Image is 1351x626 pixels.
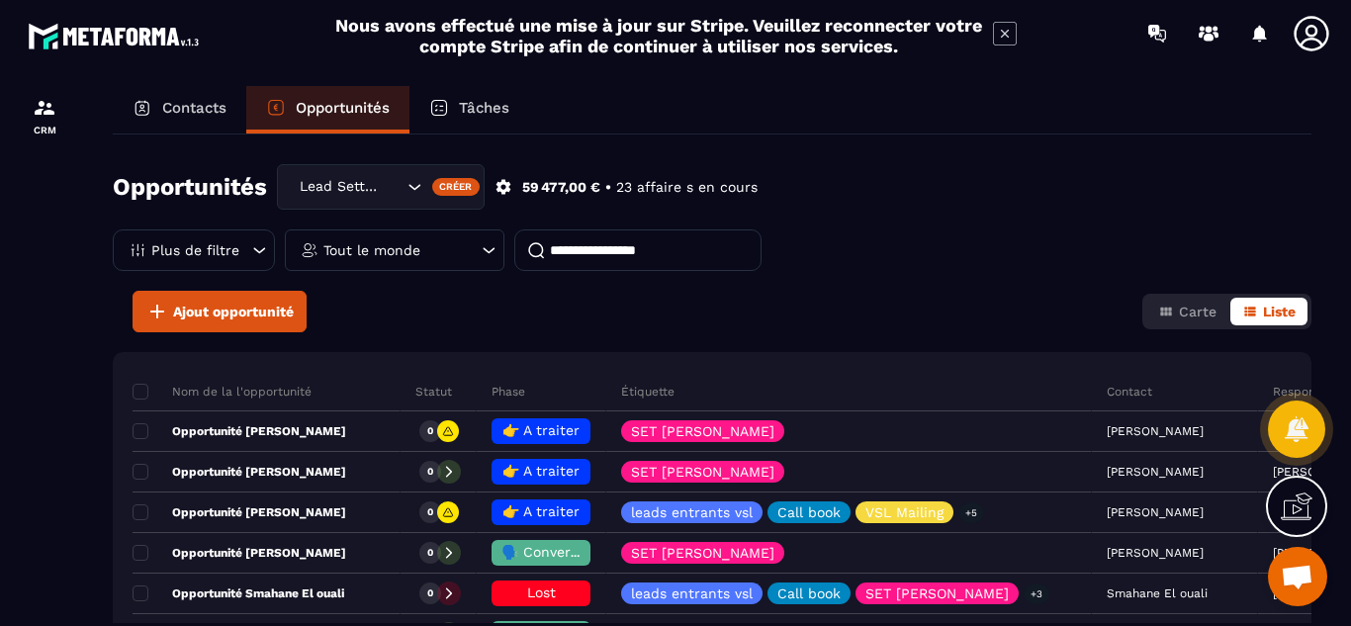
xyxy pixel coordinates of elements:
[1024,583,1049,604] p: +3
[133,585,344,601] p: Opportunité Smahane El ouali
[28,18,206,54] img: logo
[1107,384,1152,400] p: Contact
[621,384,675,400] p: Étiquette
[502,422,580,438] span: 👉 A traiter
[5,125,84,135] p: CRM
[1179,304,1216,319] span: Carte
[432,178,481,196] div: Créer
[133,464,346,480] p: Opportunité [PERSON_NAME]
[383,176,403,198] input: Search for option
[865,505,944,519] p: VSL Mailing
[605,178,611,197] p: •
[1230,298,1307,325] button: Liste
[1146,298,1228,325] button: Carte
[502,463,580,479] span: 👉 A traiter
[631,586,753,600] p: leads entrants vsl
[133,545,346,561] p: Opportunité [PERSON_NAME]
[616,178,758,197] p: 23 affaire s en cours
[427,424,433,438] p: 0
[501,544,676,560] span: 🗣️ Conversation en cours
[133,423,346,439] p: Opportunité [PERSON_NAME]
[113,167,267,207] h2: Opportunités
[415,384,452,400] p: Statut
[492,384,525,400] p: Phase
[1268,547,1327,606] div: Ouvrir le chat
[277,164,485,210] div: Search for option
[427,505,433,519] p: 0
[631,546,774,560] p: SET [PERSON_NAME]
[777,505,841,519] p: Call book
[334,15,983,56] h2: Nous avons effectué une mise à jour sur Stripe. Veuillez reconnecter votre compte Stripe afin de ...
[631,505,753,519] p: leads entrants vsl
[296,99,390,117] p: Opportunités
[246,86,409,134] a: Opportunités
[631,465,774,479] p: SET [PERSON_NAME]
[409,86,529,134] a: Tâches
[133,504,346,520] p: Opportunité [PERSON_NAME]
[1273,384,1347,400] p: Responsable
[162,99,226,117] p: Contacts
[33,96,56,120] img: formation
[777,586,841,600] p: Call book
[323,243,420,257] p: Tout le monde
[427,546,433,560] p: 0
[522,178,600,197] p: 59 477,00 €
[133,384,312,400] p: Nom de la l'opportunité
[151,243,239,257] p: Plus de filtre
[958,502,984,523] p: +5
[459,99,509,117] p: Tâches
[295,176,383,198] span: Lead Setting
[631,424,774,438] p: SET [PERSON_NAME]
[865,586,1009,600] p: SET [PERSON_NAME]
[427,586,433,600] p: 0
[427,465,433,479] p: 0
[113,86,246,134] a: Contacts
[133,291,307,332] button: Ajout opportunité
[173,302,294,321] span: Ajout opportunité
[1263,304,1296,319] span: Liste
[5,81,84,150] a: formationformationCRM
[502,503,580,519] span: 👉 A traiter
[527,584,556,600] span: Lost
